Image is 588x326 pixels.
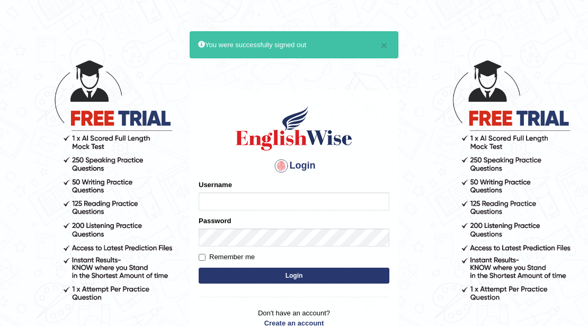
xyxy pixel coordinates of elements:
input: Remember me [199,254,206,261]
button: Login [199,268,389,284]
label: Remember me [199,252,255,262]
label: Username [199,180,232,190]
button: × [381,40,387,51]
img: Logo of English Wise sign in for intelligent practice with AI [234,104,354,152]
div: You were successfully signed out [190,31,398,58]
h4: Login [199,157,389,174]
label: Password [199,216,231,226]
